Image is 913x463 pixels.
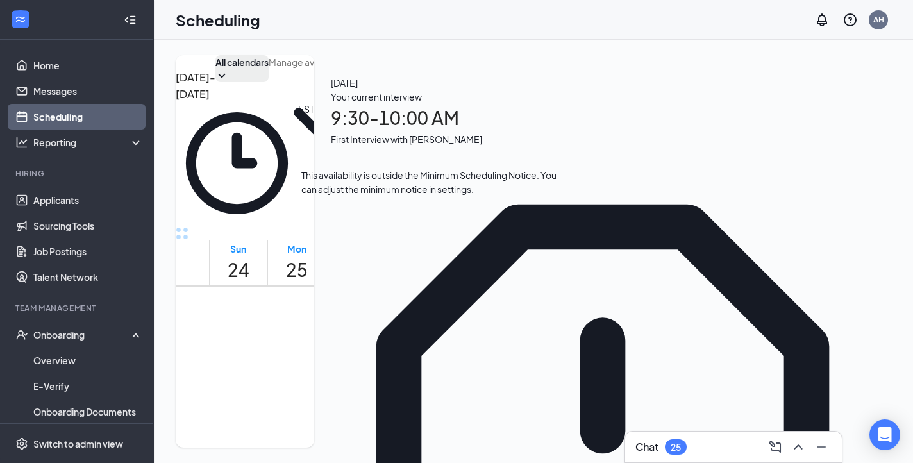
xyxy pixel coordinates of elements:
button: ChevronUp [788,437,808,457]
a: August 25, 2025 [283,240,310,285]
div: Mon [286,242,308,256]
button: Minimize [811,437,832,457]
div: Team Management [15,303,140,314]
a: Onboarding Documents [33,399,143,425]
div: First Interview with [PERSON_NAME] [331,132,875,146]
button: All calendarsChevronDown [215,55,269,82]
div: Sun [228,242,249,256]
h1: 25 [286,256,308,284]
h3: [DATE] - [DATE] [176,69,215,102]
a: August 24, 2025 [225,240,252,285]
svg: ChevronDown [269,69,382,183]
div: Open Intercom Messenger [869,419,900,450]
button: ComposeMessage [765,437,785,457]
span: [DATE] [331,76,875,90]
svg: ChevronUp [791,439,806,455]
a: Sourcing Tools [33,213,143,239]
div: Hiring [15,168,140,179]
svg: Collapse [124,13,137,26]
a: E-Verify [33,373,143,399]
div: Onboarding [33,328,132,341]
div: Your current interview [331,90,875,104]
svg: Analysis [15,136,28,149]
svg: UserCheck [15,328,28,341]
svg: Notifications [814,12,830,28]
a: Applicants [33,187,143,213]
a: Job Postings [33,239,143,264]
div: Switch to admin view [33,437,123,450]
svg: Clock [176,102,298,224]
a: Overview [33,348,143,373]
h3: Chat [635,440,658,454]
a: Messages [33,78,143,104]
svg: Minimize [814,439,829,455]
svg: ComposeMessage [767,439,783,455]
h1: 9:30 - 10:00 AM [331,104,875,132]
svg: Settings [15,437,28,450]
span: EST [298,102,314,224]
div: This availability is outside the Minimum Scheduling Notice. You can adjust the minimum notice in ... [301,168,558,196]
a: Home [33,53,143,78]
svg: QuestionInfo [842,12,858,28]
svg: WorkstreamLogo [14,13,27,26]
a: Scheduling [33,104,143,130]
div: Reporting [33,136,144,149]
div: 25 [671,442,681,453]
div: AH [873,14,884,25]
input: Manage availability [269,55,382,69]
h1: 24 [228,256,249,284]
svg: ChevronDown [215,69,228,82]
a: Talent Network [33,264,143,290]
h1: Scheduling [176,9,260,31]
